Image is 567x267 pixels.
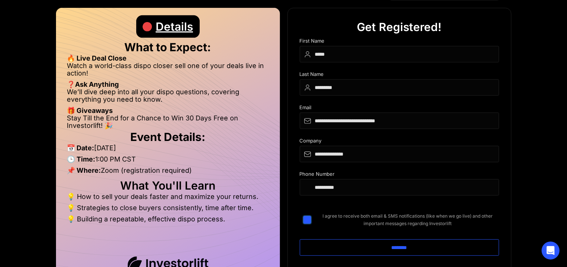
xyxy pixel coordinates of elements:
li: 💡 Building a repeatable, effective dispo process. [67,215,269,223]
li: 💡 How to sell your deals faster and maximize your returns. [67,193,269,204]
div: Details [156,15,193,38]
h2: What You'll Learn [67,182,269,189]
li: Stay Till the End for a Chance to Win 30 Days Free on Investorlift! 🎉 [67,114,269,129]
strong: 🕒 Time: [67,155,96,163]
strong: 🎁 Giveaways [67,107,113,114]
strong: 🔥 Live Deal Close [67,54,127,62]
li: [DATE] [67,144,269,156]
li: We’ll dive deep into all your dispo questions, covering everything you need to know. [67,88,269,107]
div: Phone Number [300,171,499,179]
strong: 📌 Where: [67,166,101,174]
div: Company [300,138,499,146]
div: First Name [300,38,499,46]
strong: Event Details: [130,130,205,144]
strong: 📅 Date: [67,144,94,152]
div: Email [300,105,499,113]
div: Get Registered! [357,16,442,38]
li: 1:00 PM CST [67,156,269,167]
span: I agree to receive both email & SMS notifications (like when we go live) and other important mess... [317,212,499,227]
li: 💡 Strategies to close buyers consistently, time after time. [67,204,269,215]
li: Watch a world-class dispo closer sell one of your deals live in action! [67,62,269,81]
strong: What to Expect: [125,40,211,54]
strong: ❓Ask Anything [67,80,119,88]
div: Open Intercom Messenger [542,242,560,260]
div: Last Name [300,71,499,79]
li: Zoom (registration required) [67,167,269,178]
